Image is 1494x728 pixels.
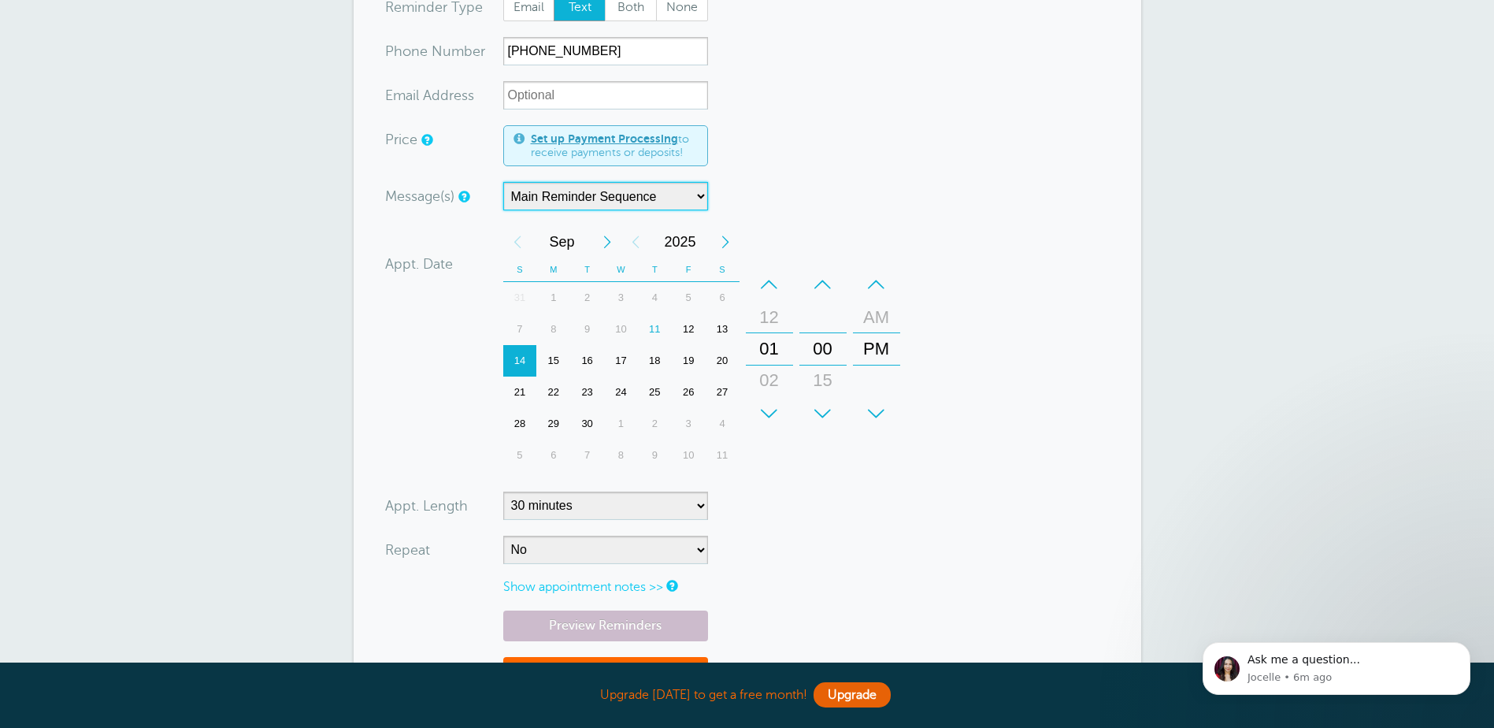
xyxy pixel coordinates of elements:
div: 2 [638,408,672,440]
th: S [503,258,537,282]
div: 7 [503,314,537,345]
div: Tuesday, September 16 [570,345,604,377]
th: S [706,258,740,282]
div: Wednesday, September 10 [604,314,638,345]
div: 16 [570,345,604,377]
div: 24 [604,377,638,408]
div: 25 [638,377,672,408]
div: 02 [751,365,788,396]
div: Friday, September 19 [672,345,706,377]
div: Previous Year [621,226,650,258]
div: 01 [751,333,788,365]
label: Appt. Length [385,499,468,513]
div: Saturday, September 6 [706,282,740,314]
a: An optional price for the appointment. If you set a price, you can include a payment link in your... [421,135,431,145]
span: ne Nu [411,44,451,58]
div: 19 [672,345,706,377]
div: Thursday, October 2 [638,408,672,440]
div: 9 [638,440,672,471]
div: 26 [672,377,706,408]
iframe: Intercom notifications message [1179,628,1494,704]
div: Wednesday, October 1 [604,408,638,440]
a: Simple templates and custom messages will use the reminder schedule set under Settings > Reminder... [458,191,468,202]
div: 1 [604,408,638,440]
div: 20 [706,345,740,377]
div: 31 [503,282,537,314]
div: 13 [706,314,740,345]
div: Sunday, September 7 [503,314,537,345]
div: Monday, September 8 [536,314,570,345]
div: Minutes [799,269,847,429]
div: 3 [604,282,638,314]
span: Pho [385,44,411,58]
div: Monday, September 1 [536,282,570,314]
div: Upgrade [DATE] to get a free month! [354,678,1141,712]
div: 00 [804,333,842,365]
span: il Add [413,88,449,102]
div: 5 [672,282,706,314]
div: Friday, October 10 [672,440,706,471]
a: Upgrade [814,682,891,708]
div: 12 [672,314,706,345]
div: 21 [503,377,537,408]
div: 11 [638,314,672,345]
div: Monday, September 15 [536,345,570,377]
div: mber [385,37,503,65]
label: Repeat [385,543,430,557]
div: Saturday, September 13 [706,314,740,345]
span: 2025 [650,226,711,258]
div: 11 [706,440,740,471]
div: 15 [536,345,570,377]
div: Tuesday, September 9 [570,314,604,345]
th: W [604,258,638,282]
div: Tuesday, September 23 [570,377,604,408]
div: 4 [638,282,672,314]
div: 5 [503,440,537,471]
label: Message(s) [385,189,454,203]
div: 22 [536,377,570,408]
div: Previous Month [503,226,532,258]
a: Set up Payment Processing [531,132,678,145]
div: Thursday, September 18 [638,345,672,377]
span: Ema [385,88,413,102]
div: 23 [570,377,604,408]
div: PM [858,333,895,365]
div: Saturday, October 11 [706,440,740,471]
div: Next Month [593,226,621,258]
div: 03 [751,396,788,428]
div: 4 [706,408,740,440]
div: 8 [536,314,570,345]
th: T [638,258,672,282]
span: September [532,226,593,258]
div: Sunday, September 14 [503,345,537,377]
div: AM [858,302,895,333]
div: Wednesday, September 3 [604,282,638,314]
div: 6 [706,282,740,314]
div: Wednesday, October 8 [604,440,638,471]
span: to receive payments or deposits! [531,132,698,160]
div: Monday, September 22 [536,377,570,408]
label: Appt. Date [385,257,453,271]
div: Thursday, September 25 [638,377,672,408]
button: Save [503,657,708,711]
div: 12 [751,302,788,333]
a: Preview Reminders [503,611,708,641]
div: 27 [706,377,740,408]
div: Saturday, October 4 [706,408,740,440]
div: 3 [672,408,706,440]
div: 2 [570,282,604,314]
div: Wednesday, September 24 [604,377,638,408]
div: 17 [604,345,638,377]
div: 14 [503,345,537,377]
div: 18 [638,345,672,377]
label: Price [385,132,417,147]
div: 6 [536,440,570,471]
div: 28 [503,408,537,440]
div: 1 [536,282,570,314]
div: 10 [604,314,638,345]
div: Friday, September 5 [672,282,706,314]
th: M [536,258,570,282]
